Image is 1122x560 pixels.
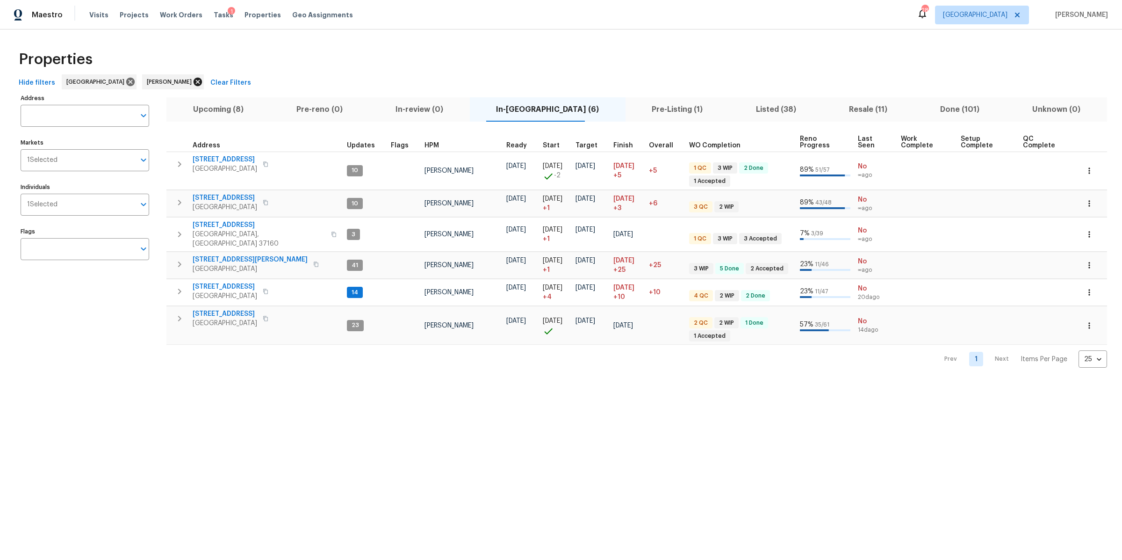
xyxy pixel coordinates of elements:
span: [DATE] [506,226,526,233]
span: [DATE] [613,231,633,238]
span: 89 % [800,167,814,173]
span: +25 [649,262,661,269]
span: [DATE] [575,163,595,169]
span: 23 % [800,261,813,268]
span: [DATE] [506,196,526,202]
span: [PERSON_NAME] [424,200,474,207]
span: [DATE] [506,163,526,169]
span: Pre-reno (0) [275,103,363,116]
span: 2 QC [690,319,712,327]
span: Upcoming (8) [172,103,264,116]
span: No [858,257,893,266]
span: 3 QC [690,203,712,211]
span: [DATE] [543,196,562,202]
span: [STREET_ADDRESS] [193,220,325,230]
span: [DATE] [575,284,595,291]
span: Ready [506,142,527,149]
span: +10 [649,289,661,296]
span: 3 WIP [714,164,736,172]
span: [DATE] [575,226,595,233]
span: [DATE] [506,257,526,264]
td: 5 day(s) past target finish date [645,152,685,190]
span: 41 [348,262,362,269]
span: Visits [89,10,108,20]
span: [STREET_ADDRESS] [193,309,257,319]
span: 1 Selected [27,156,58,164]
span: [DATE] [575,196,595,202]
span: 57 % [800,321,813,328]
span: 2 WIP [716,292,738,300]
span: ∞ ago [858,235,893,243]
div: 1 [228,7,235,16]
span: 2 WIP [715,319,738,327]
span: [GEOGRAPHIC_DATA] [943,10,1007,20]
span: 3 [348,231,359,239]
span: [STREET_ADDRESS] [193,282,257,291]
label: Flags [21,229,149,234]
div: [GEOGRAPHIC_DATA] [62,74,137,89]
td: Project started 1 days late [539,218,572,252]
span: Target [575,142,597,149]
span: [DATE] [543,318,562,324]
span: Projects [120,10,149,20]
span: 1 Accepted [690,177,729,185]
span: Maestro [32,10,63,20]
span: Setup Complete [961,136,1007,149]
td: Project started 2 days early [539,152,572,190]
p: Items Per Page [1021,355,1067,364]
span: [DATE] [543,257,562,264]
span: 3 WIP [714,235,736,243]
span: 51 / 57 [815,167,829,173]
span: Geo Assignments [292,10,353,20]
span: Finish [613,142,633,149]
span: Updates [347,142,375,149]
span: 11 / 46 [815,262,829,267]
td: Scheduled to finish 10 day(s) late [610,279,645,306]
span: Last Seen [858,136,885,149]
span: +5 [613,171,621,180]
span: 3 Accepted [740,235,781,243]
span: WO Completion [689,142,741,149]
span: 3 WIP [690,265,712,273]
span: Work Complete [901,136,945,149]
span: 2 Done [742,292,769,300]
span: [GEOGRAPHIC_DATA] [66,77,128,87]
span: 11 / 47 [815,289,828,294]
div: [PERSON_NAME] [142,74,204,89]
span: [GEOGRAPHIC_DATA] [193,203,257,212]
span: 20d ago [858,293,893,301]
span: 4 QC [690,292,712,300]
span: [DATE] [543,163,562,169]
span: -2 [554,171,561,180]
span: [DATE] [543,226,562,233]
span: +25 [613,265,626,275]
span: Pre-Listing (1) [631,103,724,116]
span: + 1 [543,204,550,213]
button: Open [137,109,150,122]
span: 10 [348,200,362,208]
span: ∞ ago [858,171,893,179]
span: [DATE] [613,322,633,329]
span: [GEOGRAPHIC_DATA] [193,319,257,328]
button: Clear Filters [207,74,255,92]
a: Goto page 1 [969,352,983,366]
span: Resale (11) [828,103,908,116]
td: 10 day(s) past target finish date [645,279,685,306]
span: 23 [348,321,363,329]
span: [PERSON_NAME] [424,262,474,269]
div: 28 [921,6,928,15]
button: Open [137,153,150,167]
div: Projected renovation finish date [613,142,641,149]
span: Clear Filters [210,77,251,89]
span: Work Orders [160,10,202,20]
span: + 4 [543,292,552,302]
span: Listed (38) [735,103,817,116]
span: Properties [19,55,93,64]
span: In-[GEOGRAPHIC_DATA] (6) [475,103,620,116]
span: [DATE] [613,163,634,169]
span: [GEOGRAPHIC_DATA] [193,264,308,274]
span: 1 Done [741,319,767,327]
span: Flags [391,142,409,149]
span: 2 Done [740,164,767,172]
span: Done (101) [920,103,1000,116]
